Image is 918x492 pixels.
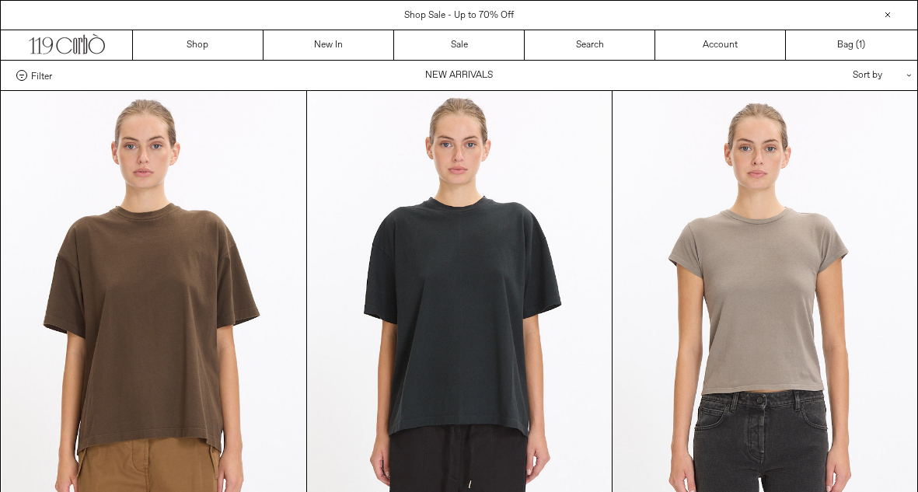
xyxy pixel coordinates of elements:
span: Filter [31,70,52,81]
a: Bag () [786,30,916,60]
a: Sale [394,30,525,60]
span: ) [859,38,865,52]
a: Shop [133,30,264,60]
div: Sort by [762,61,902,90]
a: Account [655,30,786,60]
a: Shop Sale - Up to 70% Off [404,9,514,22]
a: Search [525,30,655,60]
span: 1 [859,39,862,51]
a: New In [264,30,394,60]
